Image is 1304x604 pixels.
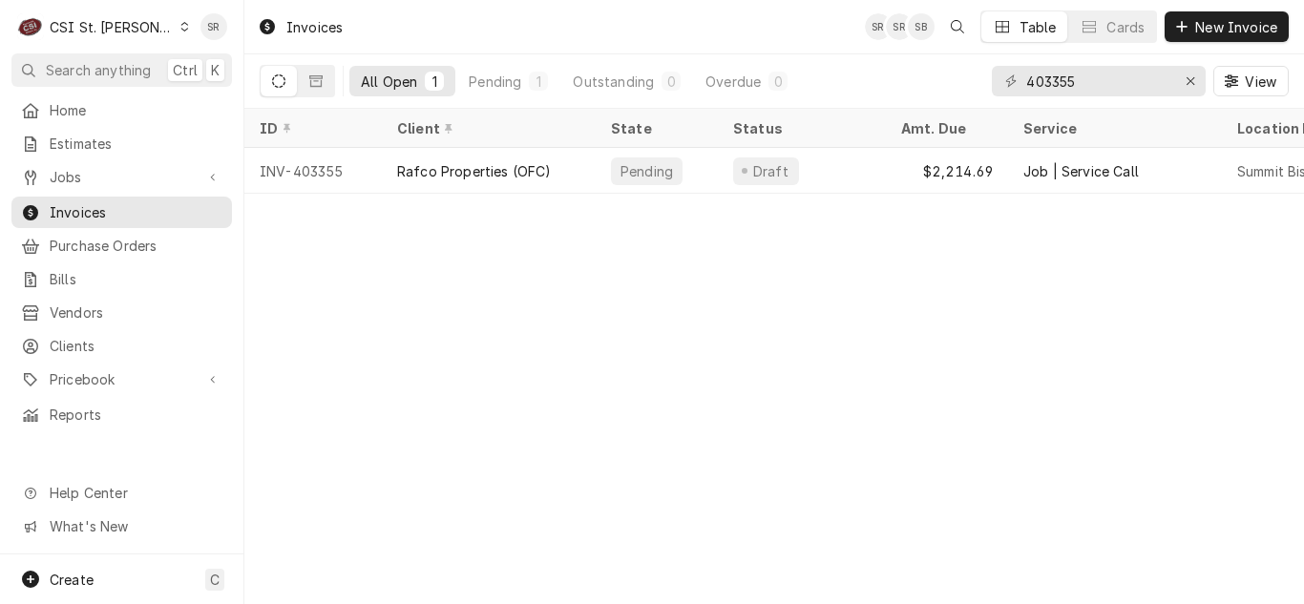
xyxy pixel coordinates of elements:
div: Pending [469,72,521,92]
div: CSI St. [PERSON_NAME] [50,17,174,37]
span: Estimates [50,134,222,154]
span: K [211,60,220,80]
span: Help Center [50,483,221,503]
button: Open search [942,11,973,42]
a: Reports [11,399,232,430]
div: Pending [619,161,675,181]
a: Clients [11,330,232,362]
div: SB [908,13,935,40]
span: Vendors [50,302,222,323]
div: SR [886,13,913,40]
button: View [1213,66,1289,96]
div: 0 [665,72,677,92]
div: SR [200,13,227,40]
div: ID [260,118,363,138]
div: 1 [429,72,440,92]
div: Cards [1106,17,1145,37]
span: New Invoice [1191,17,1281,37]
div: C [17,13,44,40]
a: Go to Pricebook [11,364,232,395]
a: Estimates [11,128,232,159]
div: Job | Service Call [1023,161,1139,181]
div: Table [1020,17,1057,37]
a: Bills [11,263,232,295]
span: Bills [50,269,222,289]
div: Shayla Bell's Avatar [908,13,935,40]
span: Pricebook [50,369,194,389]
div: 1 [533,72,544,92]
span: Create [50,572,94,588]
span: C [210,570,220,590]
span: View [1241,72,1280,92]
div: Stephani Roth's Avatar [886,13,913,40]
a: Purchase Orders [11,230,232,261]
a: Vendors [11,297,232,328]
div: SR [865,13,892,40]
div: Amt. Due [901,118,989,138]
input: Keyword search [1026,66,1169,96]
a: Go to What's New [11,510,232,542]
div: All Open [361,72,417,92]
div: Stephani Roth's Avatar [200,13,227,40]
span: Invoices [50,202,222,222]
div: Rafco Properties (OFC) [397,161,552,181]
button: New Invoice [1165,11,1289,42]
span: What's New [50,516,221,536]
a: Go to Help Center [11,477,232,509]
div: Client [397,118,577,138]
div: State [611,118,703,138]
span: Jobs [50,167,194,187]
a: Invoices [11,197,232,228]
div: Status [733,118,867,138]
div: CSI St. Louis's Avatar [17,13,44,40]
a: Go to Jobs [11,161,232,193]
span: Purchase Orders [50,236,222,256]
span: Ctrl [173,60,198,80]
div: INV-403355 [244,148,382,194]
button: Search anythingCtrlK [11,53,232,87]
div: 0 [772,72,784,92]
div: Draft [750,161,791,181]
div: Overdue [705,72,761,92]
div: Stephani Roth's Avatar [865,13,892,40]
button: Erase input [1175,66,1206,96]
span: Reports [50,405,222,425]
div: Service [1023,118,1203,138]
div: $2,214.69 [886,148,1008,194]
span: Home [50,100,222,120]
div: Outstanding [573,72,654,92]
span: Search anything [46,60,151,80]
a: Home [11,94,232,126]
span: Clients [50,336,222,356]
